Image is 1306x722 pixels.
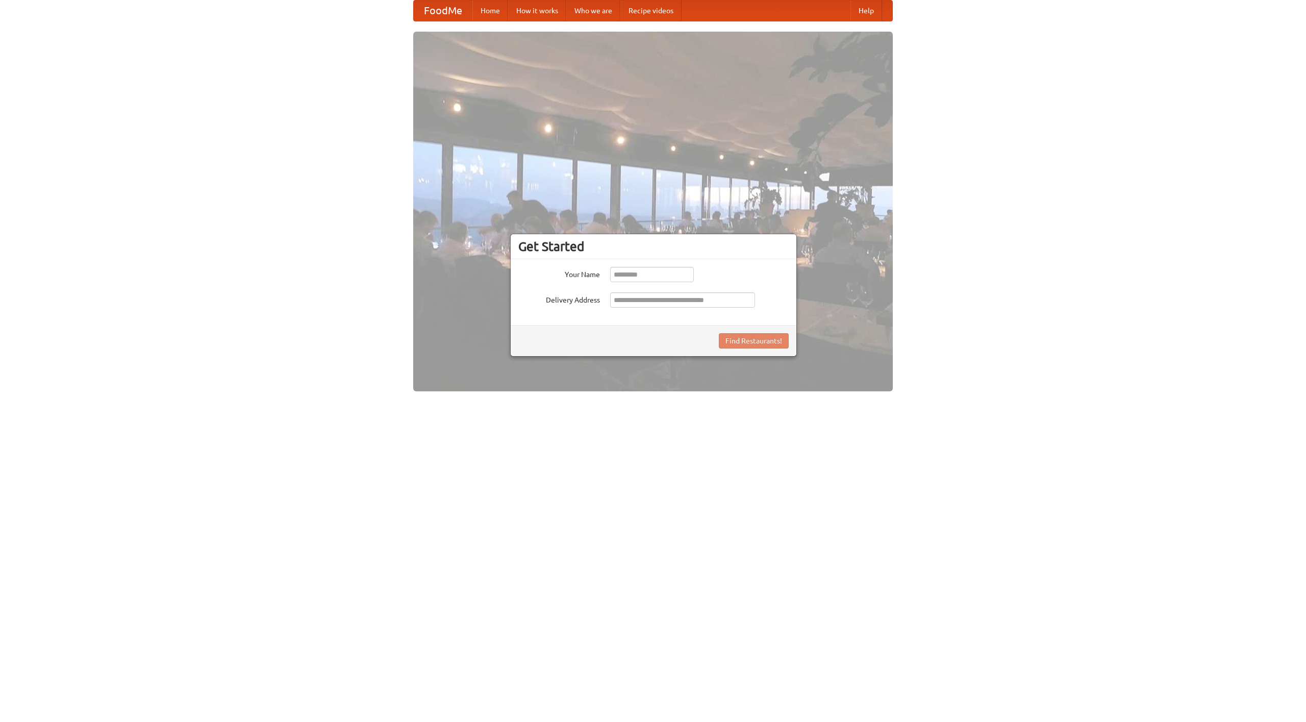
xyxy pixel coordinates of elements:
a: Recipe videos [620,1,682,21]
a: FoodMe [414,1,472,21]
label: Your Name [518,267,600,280]
label: Delivery Address [518,292,600,305]
a: Home [472,1,508,21]
a: How it works [508,1,566,21]
button: Find Restaurants! [719,333,789,348]
a: Help [850,1,882,21]
h3: Get Started [518,239,789,254]
a: Who we are [566,1,620,21]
